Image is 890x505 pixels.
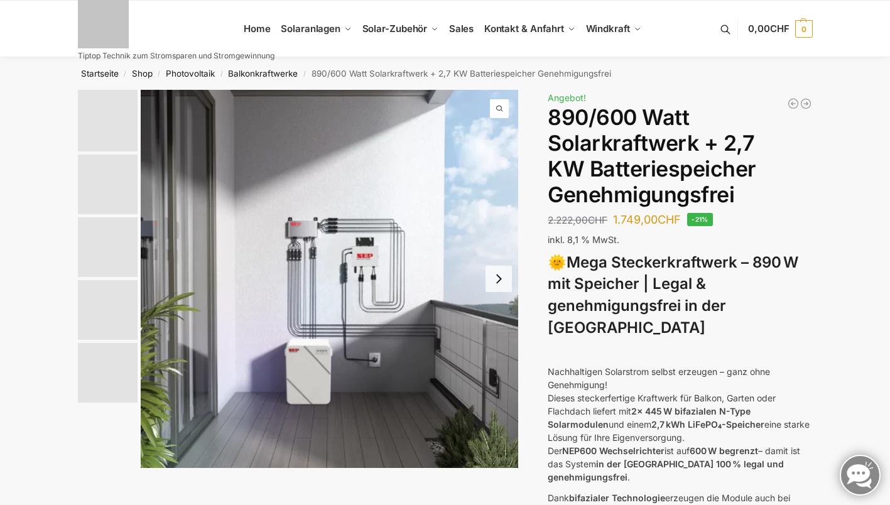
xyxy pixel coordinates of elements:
a: Balkonkraftwerke [228,68,298,79]
span: -21% [687,213,713,226]
span: / [119,69,132,79]
a: Sales [443,1,479,57]
nav: Breadcrumb [55,57,835,90]
bdi: 1.749,00 [613,213,681,226]
span: CHF [588,214,607,226]
img: Balkonkraftwerk mit 2,7kw Speicher [141,90,519,468]
strong: 2x 445 W bifazialen N-Type Solarmodulen [548,406,751,430]
strong: Mega Steckerkraftwerk – 890 W mit Speicher | Legal & genehmigungsfrei in der [GEOGRAPHIC_DATA] [548,253,798,337]
span: CHF [658,213,681,226]
a: Windkraft [580,1,646,57]
span: CHF [770,23,790,35]
a: Balkonkraftwerk 405/600 Watt erweiterbar [787,97,800,110]
span: Angebot! [548,92,586,103]
img: Balkonkraftwerk mit 2,7kw Speicher [78,155,138,214]
span: Sales [449,23,474,35]
span: Kontakt & Anfahrt [484,23,564,35]
a: Shop [132,68,153,79]
h1: 890/600 Watt Solarkraftwerk + 2,7 KW Batteriespeicher Genehmigungsfrei [548,105,812,207]
strong: 2,7 kWh LiFePO₄-Speicher [651,419,764,430]
span: / [153,69,166,79]
bdi: 2.222,00 [548,214,607,226]
img: BDS1000 [78,280,138,340]
span: inkl. 8,1 % MwSt. [548,234,619,245]
a: Kontakt & Anfahrt [479,1,580,57]
strong: in der [GEOGRAPHIC_DATA] 100 % legal und genehmigungsfrei [548,459,784,482]
span: 0,00 [748,23,789,35]
strong: 600 W begrenzt [690,445,758,456]
a: Balkonkraftwerk 890 Watt Solarmodulleistung mit 2kW/h Zendure Speicher [800,97,812,110]
a: Startseite [81,68,119,79]
a: Solar-Zubehör [357,1,443,57]
a: Photovoltaik [166,68,215,79]
a: Steckerkraftwerk mit 2,7kwh-SpeicherBalkonkraftwerk mit 27kw Speicher [141,90,519,468]
p: Nachhaltigen Solarstrom selbst erzeugen – ganz ohne Genehmigung! Dieses steckerfertige Kraftwerk ... [548,365,812,484]
img: Balkonkraftwerk mit 2,7kw Speicher [78,90,138,151]
img: Bificial im Vergleich zu billig Modulen [78,217,138,277]
img: Bificial 30 % mehr Leistung [78,343,138,403]
a: Solaranlagen [276,1,357,57]
strong: NEP600 Wechselrichter [562,445,665,456]
h3: 🌞 [548,252,812,339]
span: Windkraft [586,23,630,35]
p: Tiptop Technik zum Stromsparen und Stromgewinnung [78,52,274,60]
span: / [298,69,311,79]
span: Solar-Zubehör [362,23,428,35]
a: 0,00CHF 0 [748,10,812,48]
span: / [215,69,228,79]
span: 0 [795,20,813,38]
span: Solaranlagen [281,23,340,35]
button: Next slide [486,266,512,292]
strong: bifazialer Technologie [569,492,665,503]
